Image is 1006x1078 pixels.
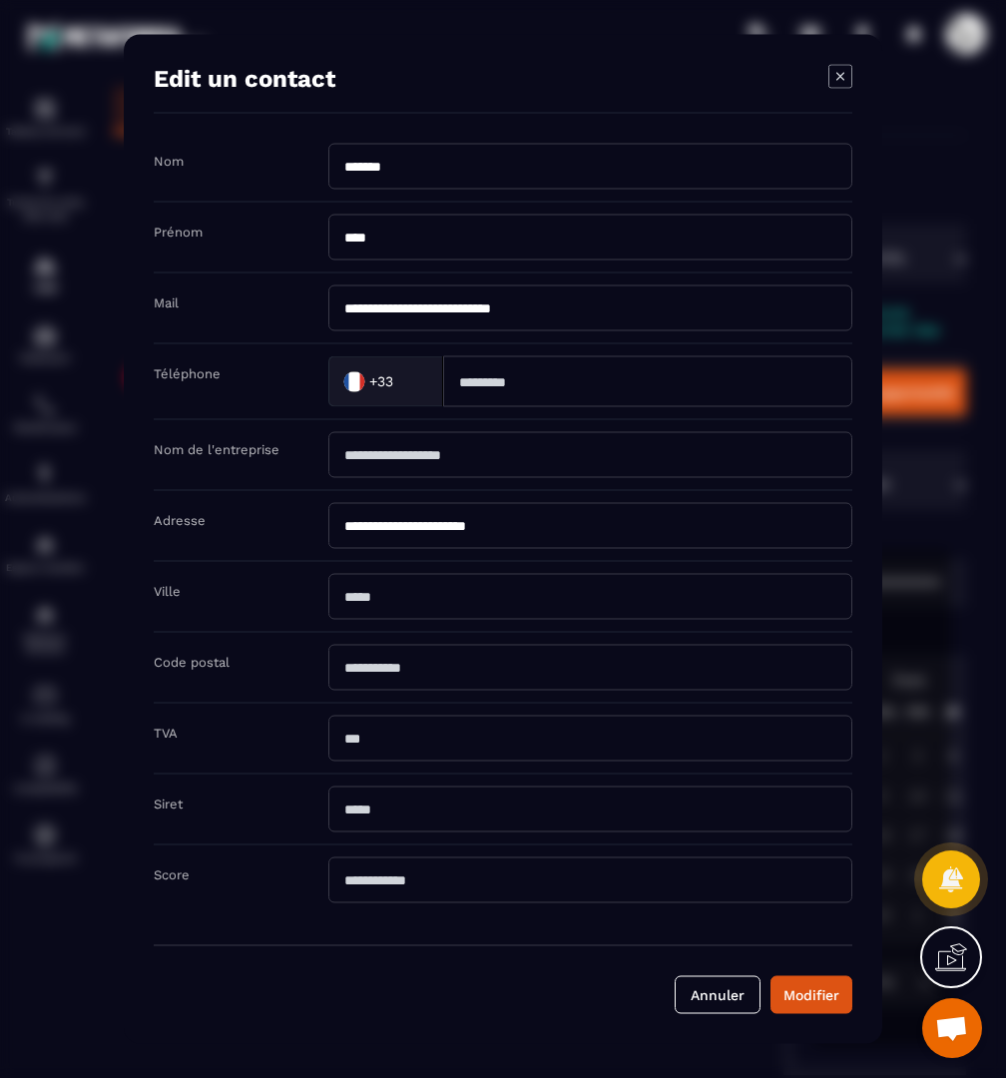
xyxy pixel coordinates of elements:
label: TVA [154,726,178,741]
button: Annuler [675,976,760,1014]
h4: Edit un contact [154,65,335,93]
span: +33 [369,371,393,391]
div: Search for option [328,356,443,407]
input: Search for option [397,366,422,396]
label: Ville [154,584,181,599]
button: Modifier [770,976,852,1014]
img: Country Flag [334,361,374,401]
label: Mail [154,295,179,310]
div: Ouvrir le chat [922,998,982,1058]
label: Nom de l'entreprise [154,442,279,457]
label: Téléphone [154,366,221,381]
label: Code postal [154,655,230,670]
label: Score [154,867,190,882]
label: Adresse [154,513,206,528]
label: Nom [154,154,184,169]
label: Siret [154,797,183,811]
label: Prénom [154,225,203,240]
